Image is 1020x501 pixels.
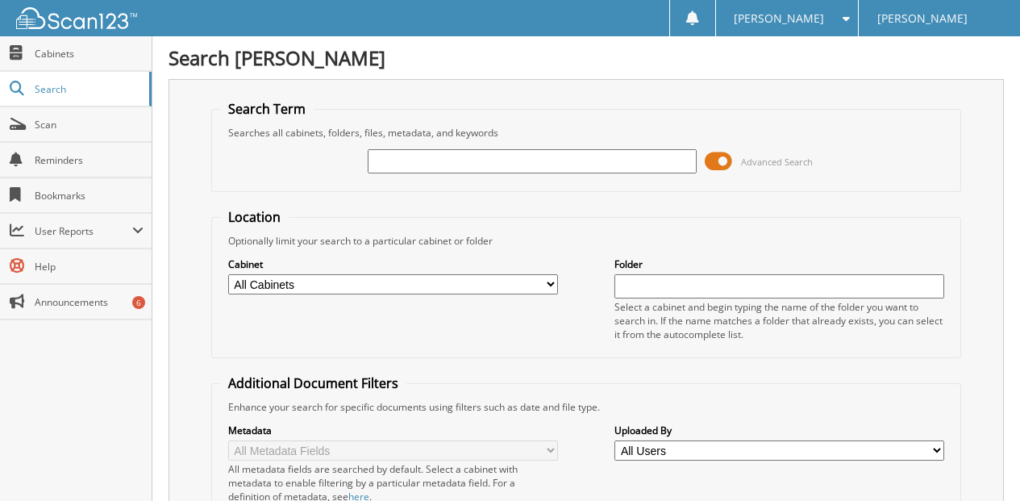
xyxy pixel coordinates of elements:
[35,82,141,96] span: Search
[35,295,144,309] span: Announcements
[132,296,145,309] div: 6
[220,374,406,392] legend: Additional Document Filters
[220,234,952,248] div: Optionally limit your search to a particular cabinet or folder
[741,156,813,168] span: Advanced Search
[220,100,314,118] legend: Search Term
[220,126,952,140] div: Searches all cabinets, folders, files, metadata, and keywords
[35,189,144,202] span: Bookmarks
[16,7,137,29] img: scan123-logo-white.svg
[877,14,968,23] span: [PERSON_NAME]
[35,47,144,61] span: Cabinets
[35,260,144,273] span: Help
[734,14,824,23] span: [PERSON_NAME]
[35,153,144,167] span: Reminders
[614,424,944,437] label: Uploaded By
[169,44,1004,71] h1: Search [PERSON_NAME]
[228,257,558,271] label: Cabinet
[220,208,289,226] legend: Location
[228,424,558,437] label: Metadata
[220,400,952,414] div: Enhance your search for specific documents using filters such as date and file type.
[614,300,944,341] div: Select a cabinet and begin typing the name of the folder you want to search in. If the name match...
[35,224,132,238] span: User Reports
[614,257,944,271] label: Folder
[35,118,144,132] span: Scan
